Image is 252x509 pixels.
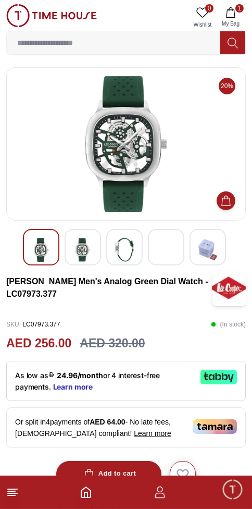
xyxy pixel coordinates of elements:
h3: AED 320.00 [80,334,145,353]
span: SKU : [6,321,21,328]
a: Home [80,486,92,499]
img: Lee Cooper Men's Analog Green Dial Watch - LC07973.377 [73,238,92,262]
div: Chat Widget [221,478,244,501]
div: Add to cart [82,468,136,480]
img: Lee Cooper Men's Analog Green Dial Watch - LC07973.377 [32,238,51,262]
span: My Bag [218,20,244,28]
span: Wishlist [190,21,216,29]
span: Learn more [134,429,171,438]
h3: [PERSON_NAME] Men's Analog Green Dial Watch - LC07973.377 [6,275,212,300]
p: LC07973.377 [6,317,60,332]
button: 1My Bag [216,4,246,31]
span: 1 [235,4,244,13]
a: 0Wishlist [190,4,216,31]
p: ( In stock ) [211,317,246,332]
img: ... [6,4,97,27]
img: Lee Cooper Men's Analog Green Dial Watch - LC07973.377 [198,238,217,262]
img: Lee Cooper Men's Analog Green Dial Watch - LC07973.377 [157,238,175,262]
img: Lee Cooper Men's Analog Green Dial Watch - LC07973.377 [212,270,246,306]
span: 20% [219,78,235,94]
span: AED 64.00 [90,418,125,426]
h2: AED 256.00 [6,334,71,353]
span: 0 [205,4,213,13]
button: Add to Cart [217,191,235,210]
button: Add to cart [56,461,162,487]
img: Lee Cooper Men's Analog Green Dial Watch - LC07973.377 [15,76,237,212]
div: Or split in 4 payments of - No late fees, [DEMOGRAPHIC_DATA] compliant! [6,407,246,448]
img: Lee Cooper Men's Analog Green Dial Watch - LC07973.377 [115,238,134,262]
img: Tamara [193,419,237,434]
